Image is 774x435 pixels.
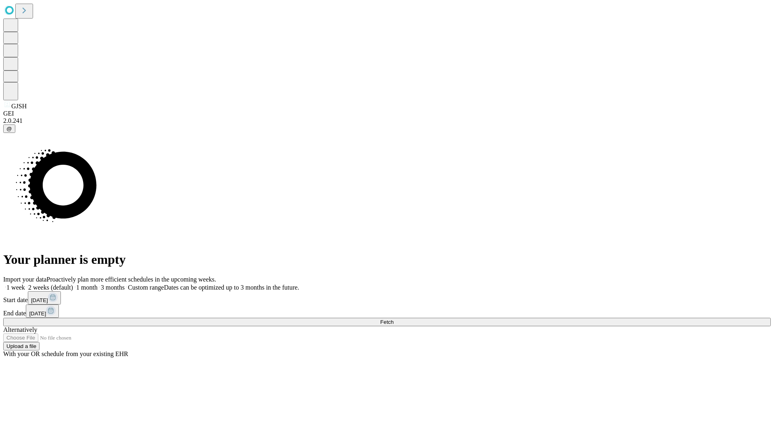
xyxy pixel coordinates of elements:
span: 1 week [6,284,25,291]
button: [DATE] [28,291,61,304]
button: Fetch [3,318,771,326]
span: Proactively plan more efficient schedules in the upcoming weeks. [47,276,216,283]
button: [DATE] [26,304,59,318]
div: Start date [3,291,771,304]
div: GEI [3,110,771,117]
span: With your OR schedule from your existing EHR [3,350,128,357]
h1: Your planner is empty [3,252,771,267]
span: 2 weeks (default) [28,284,73,291]
span: Import your data [3,276,47,283]
span: Fetch [380,319,393,325]
span: 1 month [76,284,98,291]
span: 3 months [101,284,125,291]
span: @ [6,126,12,132]
span: GJSH [11,103,27,110]
span: [DATE] [31,297,48,303]
span: Dates can be optimized up to 3 months in the future. [164,284,299,291]
span: Alternatively [3,326,37,333]
span: [DATE] [29,311,46,317]
div: End date [3,304,771,318]
button: Upload a file [3,342,40,350]
button: @ [3,124,15,133]
span: Custom range [128,284,164,291]
div: 2.0.241 [3,117,771,124]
